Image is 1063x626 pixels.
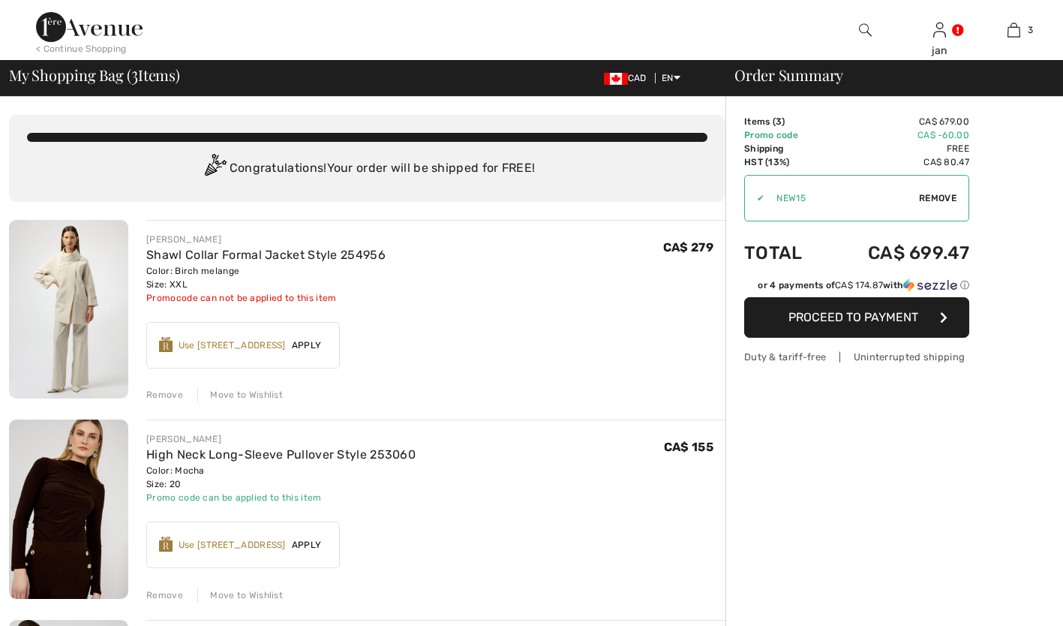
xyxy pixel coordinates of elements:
img: My Info [933,21,946,39]
span: CA$ 174.87 [835,280,883,290]
a: High Neck Long-Sleeve Pullover Style 253060 [146,447,416,462]
div: Remove [146,388,183,402]
img: Reward-Logo.svg [159,537,173,552]
div: Color: Birch melange Size: XXL [146,264,386,291]
div: or 4 payments of with [758,278,969,292]
span: 3 [131,64,138,83]
div: Remove [146,588,183,602]
td: CA$ -60.00 [826,128,969,142]
span: Proceed to Payment [788,310,918,324]
span: 3 [776,116,782,127]
div: Congratulations! Your order will be shipped for FREE! [27,154,707,184]
span: CAD [604,73,653,83]
td: HST (13%) [744,155,826,169]
span: My Shopping Bag ( Items) [9,68,180,83]
div: Duty & tariff-free | Uninterrupted shipping [744,350,969,364]
a: Sign In [933,23,946,37]
td: CA$ 679.00 [826,115,969,128]
div: Promo code can be applied to this item [146,491,416,504]
div: ✔ [745,191,764,205]
div: < Continue Shopping [36,42,127,56]
img: Canadian Dollar [604,73,628,85]
span: Apply [286,339,328,352]
span: CA$ 155 [664,440,713,454]
a: Shawl Collar Formal Jacket Style 254956 [146,248,386,262]
img: High Neck Long-Sleeve Pullover Style 253060 [9,420,128,599]
span: 3 [1028,23,1033,37]
img: Reward-Logo.svg [159,337,173,352]
span: EN [662,73,680,83]
a: 3 [977,21,1050,39]
td: Free [826,142,969,155]
div: Promocode can not be applied to this item [146,291,386,305]
span: CA$ 279 [663,240,713,254]
div: Move to Wishlist [197,388,283,402]
img: 1ère Avenue [36,12,143,42]
iframe: Opens a widget where you can chat to one of our agents [968,581,1048,618]
span: Apply [286,538,328,552]
div: Use [STREET_ADDRESS] [179,538,286,552]
div: [PERSON_NAME] [146,432,416,446]
img: search the website [859,21,872,39]
td: CA$ 80.47 [826,155,969,169]
td: Total [744,227,826,278]
img: Shawl Collar Formal Jacket Style 254956 [9,220,128,399]
input: Promo code [764,176,919,221]
td: Promo code [744,128,826,142]
div: Use [STREET_ADDRESS] [179,339,286,352]
img: My Bag [1007,21,1020,39]
div: Color: Mocha Size: 20 [146,464,416,491]
span: Remove [919,191,956,205]
div: Order Summary [716,68,1054,83]
img: Sezzle [903,278,957,292]
div: or 4 payments ofCA$ 174.87withSezzle Click to learn more about Sezzle [744,278,969,297]
td: Items ( ) [744,115,826,128]
div: jan [903,43,976,59]
button: Proceed to Payment [744,297,969,338]
td: Shipping [744,142,826,155]
td: CA$ 699.47 [826,227,969,278]
div: Move to Wishlist [197,588,283,602]
div: [PERSON_NAME] [146,233,386,246]
img: Congratulation2.svg [200,154,230,184]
